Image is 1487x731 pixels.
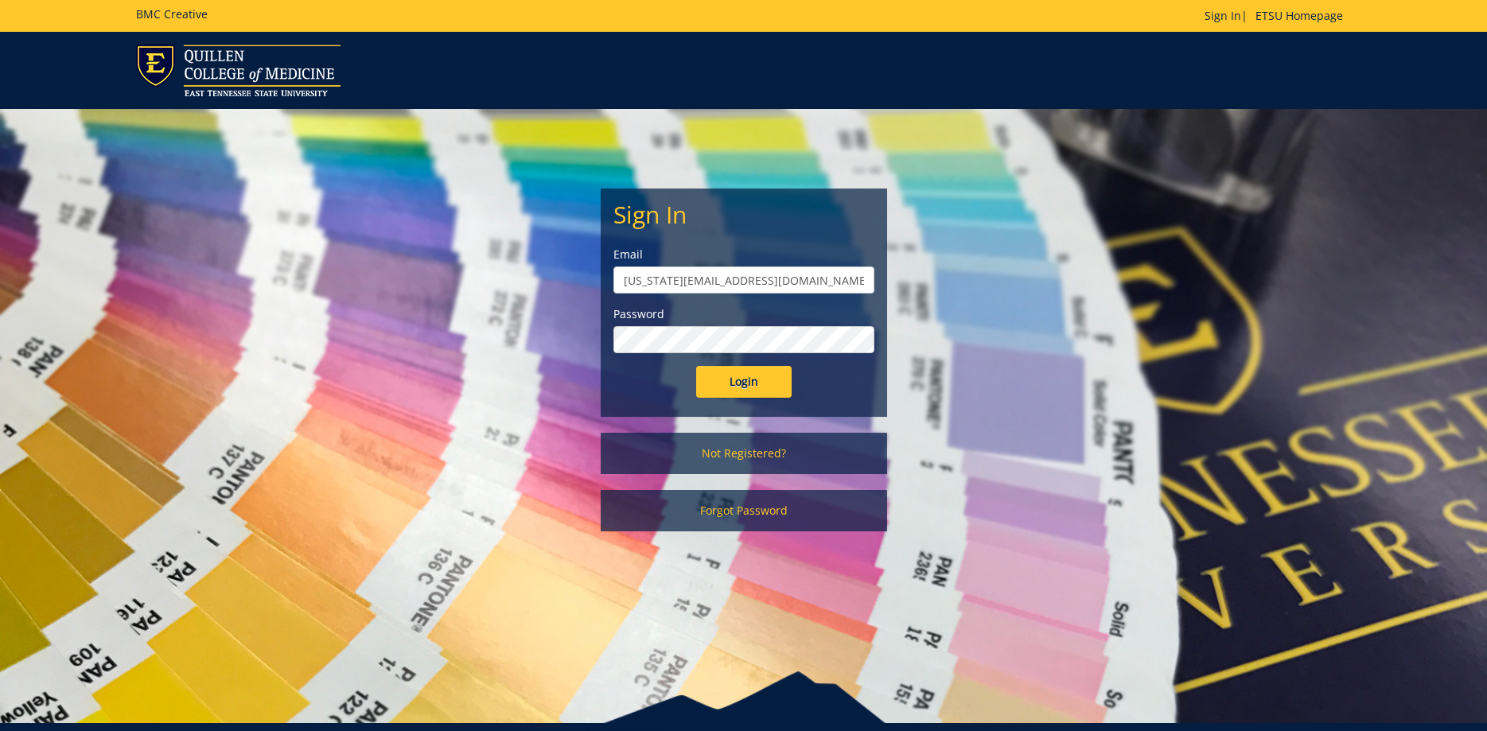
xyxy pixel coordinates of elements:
input: Login [696,366,792,398]
a: Not Registered? [601,433,887,474]
img: ETSU logo [136,45,341,96]
a: ETSU Homepage [1248,8,1351,23]
label: Email [613,247,874,262]
a: Sign In [1205,8,1241,23]
label: Password [613,306,874,322]
p: | [1205,8,1351,24]
h2: Sign In [613,201,874,227]
h5: BMC Creative [136,8,208,20]
a: Forgot Password [601,490,887,531]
